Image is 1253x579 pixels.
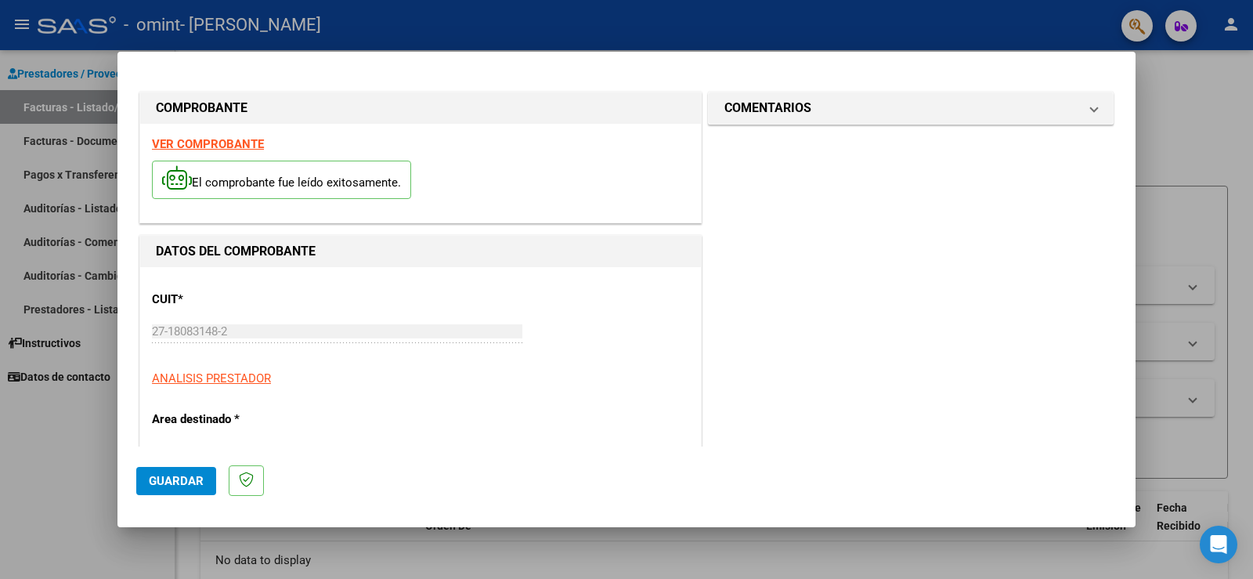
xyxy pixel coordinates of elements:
p: El comprobante fue leído exitosamente. [152,161,411,199]
h1: COMENTARIOS [724,99,811,118]
p: Area destinado * [152,411,313,429]
button: Guardar [136,467,216,495]
strong: COMPROBANTE [156,100,247,115]
span: ANALISIS PRESTADOR [152,371,271,385]
strong: DATOS DEL COMPROBANTE [156,244,316,259]
a: VER COMPROBANTE [152,137,264,151]
div: Open Intercom Messenger [1200,526,1237,563]
p: CUIT [152,291,313,309]
mat-expansion-panel-header: COMENTARIOS [709,92,1113,124]
span: Guardar [149,474,204,488]
span: Seleccionar Area [152,445,508,459]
